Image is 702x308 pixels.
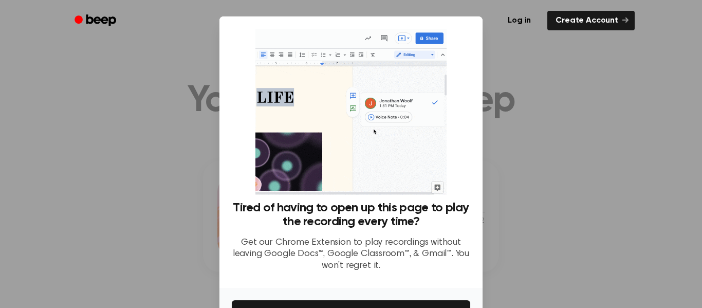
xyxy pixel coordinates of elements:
[232,201,470,229] h3: Tired of having to open up this page to play the recording every time?
[497,9,541,32] a: Log in
[232,237,470,272] p: Get our Chrome Extension to play recordings without leaving Google Docs™, Google Classroom™, & Gm...
[67,11,125,31] a: Beep
[255,29,446,195] img: Beep extension in action
[547,11,635,30] a: Create Account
